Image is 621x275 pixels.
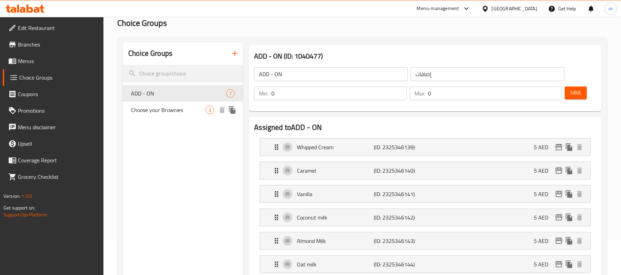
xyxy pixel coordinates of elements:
[260,209,590,226] div: Expand
[297,213,374,222] p: Coconut milk
[534,143,554,151] p: 5 AED
[374,190,425,198] p: (ID: 2325346141)
[574,189,585,199] button: delete
[206,107,214,113] span: 3
[206,106,214,114] div: Choices
[128,48,172,59] h2: Choice Groups
[374,166,425,175] p: (ID: 2325346140)
[609,5,613,12] span: m
[297,143,374,151] p: Whipped Cream
[254,135,596,159] li: Expand
[3,169,104,185] a: Grocery Checklist
[18,24,98,32] span: Edit Restaurant
[534,260,554,268] p: 5 AED
[117,15,167,31] span: Choice Groups
[3,20,104,36] a: Edit Restaurant
[554,259,564,269] button: edit
[3,36,104,53] a: Branches
[18,106,98,115] span: Promotions
[374,143,425,151] p: (ID: 2325346139)
[3,210,47,219] a: Support.OpsPlatform
[417,4,459,13] div: Menu-management
[3,119,104,135] a: Menu disclaimer
[564,236,574,246] button: duplicate
[227,90,234,97] span: 7
[414,89,425,98] p: Max:
[3,203,35,212] span: Get support on:
[260,162,590,179] div: Expand
[554,165,564,176] button: edit
[574,212,585,223] button: delete
[19,73,98,82] span: Choice Groups
[574,259,585,269] button: delete
[570,89,581,97] span: Save
[18,40,98,49] span: Branches
[254,159,596,182] li: Expand
[297,190,374,198] p: Vanilla
[260,232,590,249] div: Expand
[534,190,554,198] p: 5 AED
[3,135,104,152] a: Upsell
[3,152,104,169] a: Coverage Report
[254,206,596,229] li: Expand
[254,122,596,133] h2: Assigned to ADD - ON
[123,102,243,118] div: Choose your Brownies3deleteduplicate
[297,237,374,245] p: Almond Milk
[259,89,269,98] p: Min:
[534,213,554,222] p: 5 AED
[564,259,574,269] button: duplicate
[260,256,590,273] div: Expand
[3,86,104,102] a: Coupons
[18,123,98,131] span: Menu disclaimer
[18,173,98,181] span: Grocery Checklist
[574,236,585,246] button: delete
[554,189,564,199] button: edit
[492,5,537,12] div: [GEOGRAPHIC_DATA]
[254,182,596,206] li: Expand
[374,213,425,222] p: (ID: 2325346142)
[260,185,590,203] div: Expand
[564,142,574,152] button: duplicate
[565,86,587,99] button: Save
[564,212,574,223] button: duplicate
[18,57,98,65] span: Menus
[574,142,585,152] button: delete
[554,236,564,246] button: edit
[3,192,20,201] span: Version:
[123,85,243,102] div: ADD - ON7
[554,212,564,223] button: edit
[534,237,554,245] p: 5 AED
[3,53,104,69] a: Menus
[131,106,206,114] span: Choose your Brownies
[554,142,564,152] button: edit
[18,140,98,148] span: Upsell
[254,51,596,62] h3: ADD - ON (ID: 1040477)
[18,156,98,164] span: Coverage Report
[534,166,554,175] p: 5 AED
[260,139,590,156] div: Expand
[3,102,104,119] a: Promotions
[564,189,574,199] button: duplicate
[3,69,104,86] a: Choice Groups
[297,166,374,175] p: Caramel
[374,237,425,245] p: (ID: 2325346143)
[21,192,32,201] span: 1.0.0
[131,89,226,98] span: ADD - ON
[123,65,243,82] input: search
[564,165,574,176] button: duplicate
[374,260,425,268] p: (ID: 2325346144)
[18,90,98,98] span: Coupons
[227,105,238,115] button: duplicate
[254,229,596,253] li: Expand
[297,260,374,268] p: Oat milk
[574,165,585,176] button: delete
[217,105,227,115] button: delete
